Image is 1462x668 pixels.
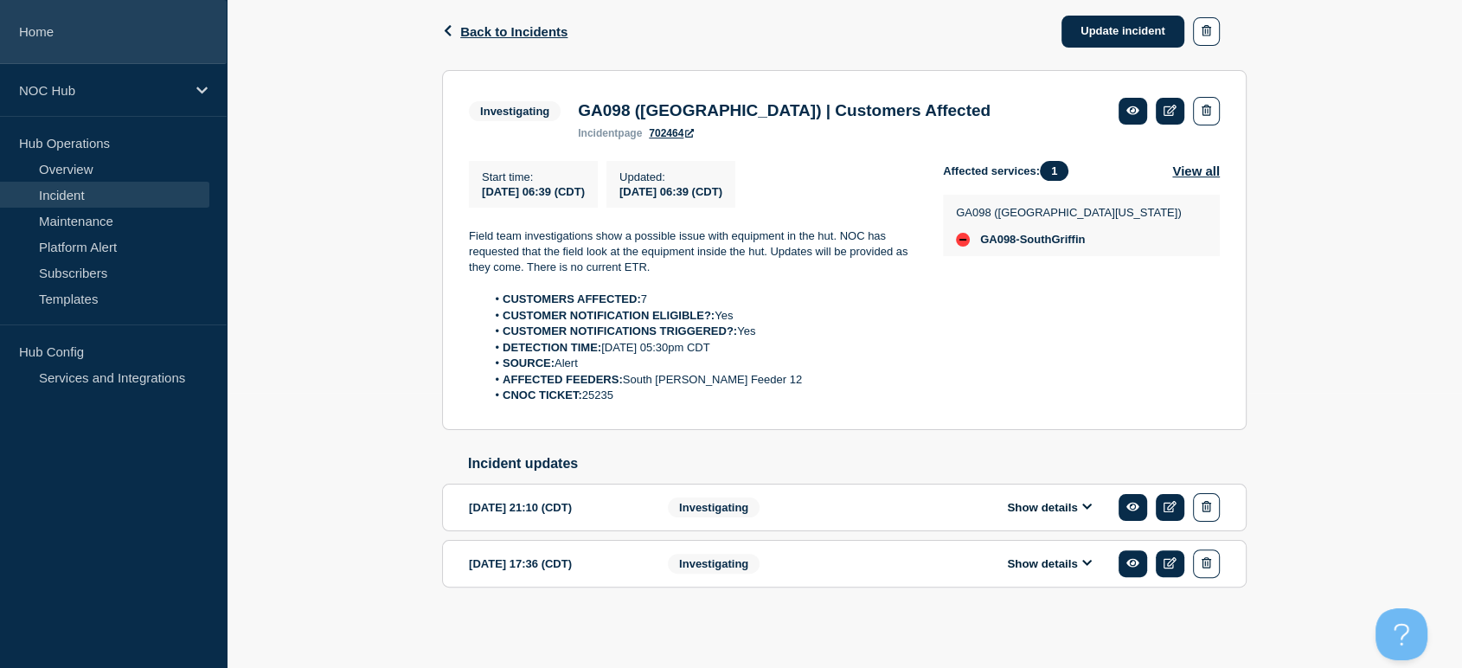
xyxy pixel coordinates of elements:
span: 1 [1040,161,1068,181]
h2: Incident updates [468,456,1247,472]
span: [DATE] 06:39 (CDT) [482,185,585,198]
h3: GA098 ([GEOGRAPHIC_DATA]) | Customers Affected [578,101,991,120]
strong: CNOC TICKET: [503,389,582,401]
div: down [956,233,970,247]
strong: DETECTION TIME: [503,341,601,354]
iframe: Help Scout Beacon - Open [1375,608,1427,660]
span: Investigating [668,554,760,574]
strong: CUSTOMERS AFFECTED: [503,292,641,305]
li: 25235 [486,388,916,403]
span: GA098-SouthGriffin [980,233,1085,247]
button: Back to Incidents [442,24,567,39]
p: Start time : [482,170,585,183]
span: incident [578,127,618,139]
li: Yes [486,308,916,324]
div: [DATE] 17:36 (CDT) [469,549,642,578]
li: 7 [486,292,916,307]
span: Back to Incidents [460,24,567,39]
button: View all [1172,161,1220,181]
strong: AFFECTED FEEDERS: [503,373,623,386]
div: [DATE] 06:39 (CDT) [619,183,722,198]
button: Show details [1002,500,1097,515]
li: Alert [486,356,916,371]
li: South [PERSON_NAME] Feeder 12 [486,372,916,388]
div: [DATE] 21:10 (CDT) [469,493,642,522]
p: Field team investigations show a possible issue with equipment in the hut. NOC has requested that... [469,228,915,276]
span: Affected services: [943,161,1077,181]
p: NOC Hub [19,83,185,98]
li: [DATE] 05:30pm CDT [486,340,916,356]
p: GA098 ([GEOGRAPHIC_DATA][US_STATE]) [956,206,1182,219]
button: Show details [1002,556,1097,571]
strong: CUSTOMER NOTIFICATIONS TRIGGERED?: [503,324,737,337]
a: Update incident [1061,16,1184,48]
p: page [578,127,642,139]
strong: SOURCE: [503,356,555,369]
span: Investigating [469,101,561,121]
span: Investigating [668,498,760,517]
li: Yes [486,324,916,339]
a: 702464 [649,127,694,139]
p: Updated : [619,170,722,183]
strong: CUSTOMER NOTIFICATION ELIGIBLE?: [503,309,715,322]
